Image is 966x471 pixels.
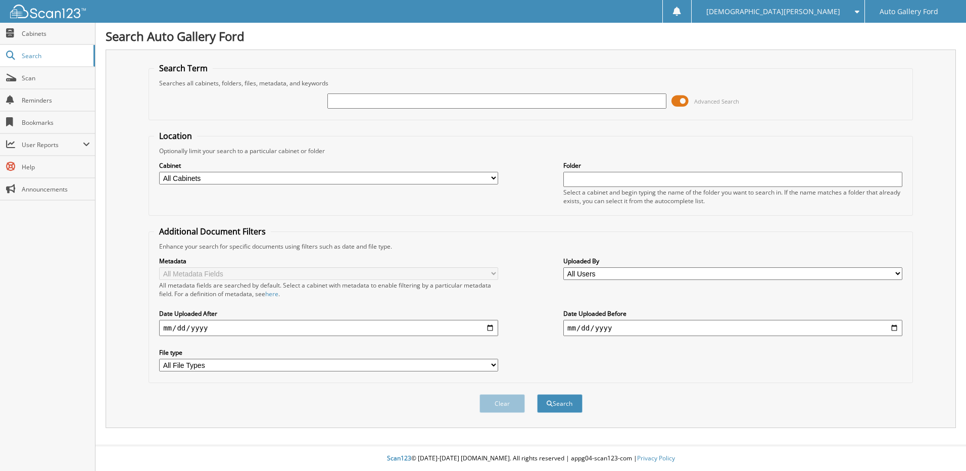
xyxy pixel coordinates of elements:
[22,185,90,194] span: Announcements
[22,52,88,60] span: Search
[265,290,278,298] a: here
[537,394,583,413] button: Search
[159,257,498,265] label: Metadata
[22,163,90,171] span: Help
[563,320,902,336] input: end
[694,98,739,105] span: Advanced Search
[154,147,907,155] div: Optionally limit your search to a particular cabinet or folder
[159,161,498,170] label: Cabinet
[563,188,902,205] div: Select a cabinet and begin typing the name of the folder you want to search in. If the name match...
[159,281,498,298] div: All metadata fields are searched by default. Select a cabinet with metadata to enable filtering b...
[22,118,90,127] span: Bookmarks
[563,257,902,265] label: Uploaded By
[154,63,213,74] legend: Search Term
[563,309,902,318] label: Date Uploaded Before
[22,29,90,38] span: Cabinets
[479,394,525,413] button: Clear
[22,96,90,105] span: Reminders
[637,454,675,462] a: Privacy Policy
[159,320,498,336] input: start
[563,161,902,170] label: Folder
[880,9,938,15] span: Auto Gallery Ford
[159,348,498,357] label: File type
[387,454,411,462] span: Scan123
[95,446,966,471] div: © [DATE]-[DATE] [DOMAIN_NAME]. All rights reserved | appg04-scan123-com |
[159,309,498,318] label: Date Uploaded After
[10,5,86,18] img: scan123-logo-white.svg
[22,140,83,149] span: User Reports
[154,79,907,87] div: Searches all cabinets, folders, files, metadata, and keywords
[22,74,90,82] span: Scan
[706,9,840,15] span: [DEMOGRAPHIC_DATA][PERSON_NAME]
[154,242,907,251] div: Enhance your search for specific documents using filters such as date and file type.
[154,226,271,237] legend: Additional Document Filters
[154,130,197,142] legend: Location
[106,28,956,44] h1: Search Auto Gallery Ford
